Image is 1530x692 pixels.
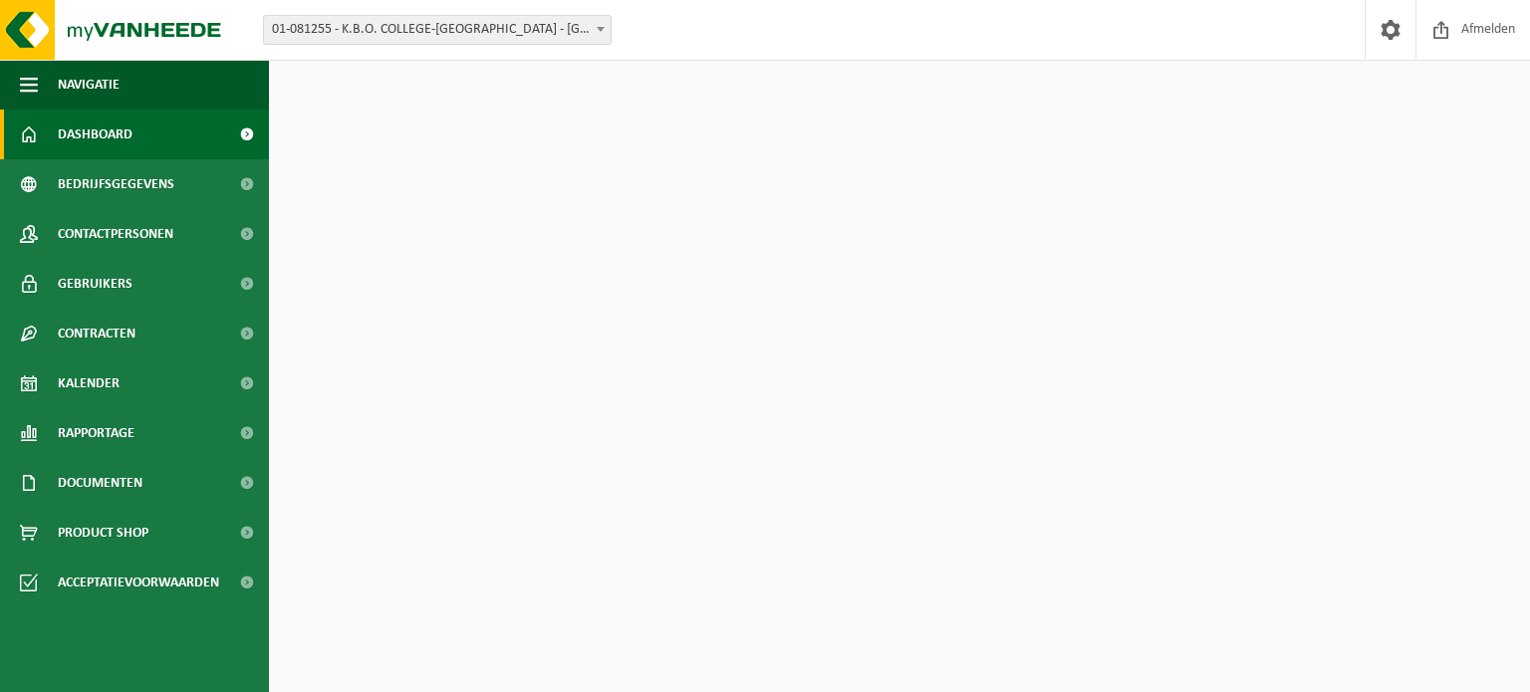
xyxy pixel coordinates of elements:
span: Acceptatievoorwaarden [58,558,219,607]
span: Bedrijfsgegevens [58,159,174,209]
span: Product Shop [58,508,148,558]
span: Dashboard [58,110,132,159]
span: Contactpersonen [58,209,173,259]
span: Navigatie [58,60,120,110]
span: Gebruikers [58,259,132,309]
span: Kalender [58,358,120,408]
span: Contracten [58,309,135,358]
span: Documenten [58,458,142,508]
span: 01-081255 - K.B.O. COLLEGE-SLEUTELBOS - OUDENAARDE [264,16,611,44]
span: Rapportage [58,408,134,458]
span: 01-081255 - K.B.O. COLLEGE-SLEUTELBOS - OUDENAARDE [263,15,612,45]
